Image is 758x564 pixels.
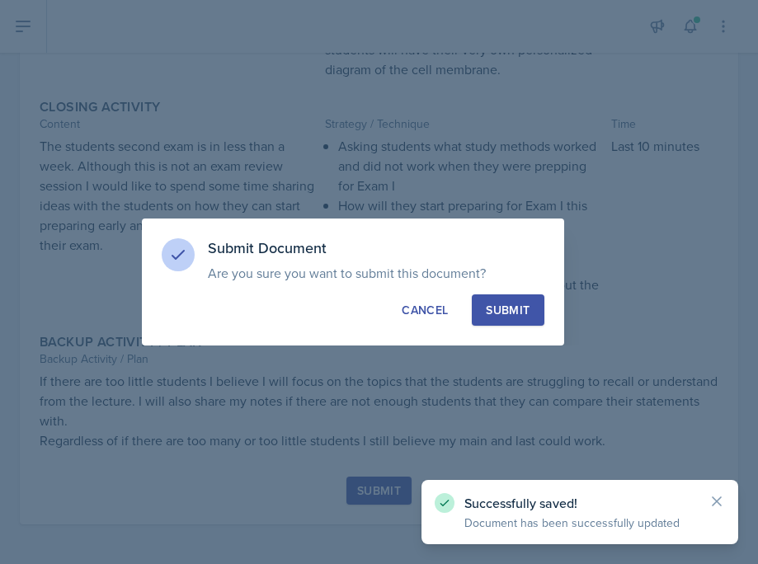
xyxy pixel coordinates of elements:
[464,495,695,511] p: Successfully saved!
[402,302,448,318] div: Cancel
[486,302,530,318] div: Submit
[208,238,544,258] h3: Submit Document
[388,294,462,326] button: Cancel
[472,294,544,326] button: Submit
[464,515,695,531] p: Document has been successfully updated
[208,265,544,281] p: Are you sure you want to submit this document?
